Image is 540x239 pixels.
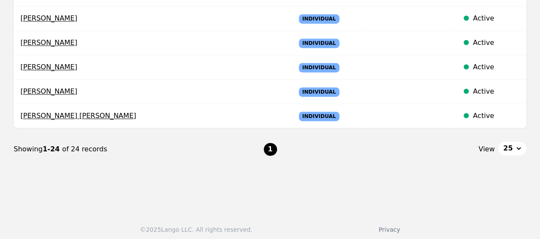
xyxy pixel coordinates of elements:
a: Privacy [379,226,400,233]
span: Individual [299,63,339,72]
span: Individual [299,87,339,97]
span: Individual [299,112,339,121]
span: 1-24 [43,145,62,153]
div: Active [473,62,520,72]
div: © 2025 Lango LLC. All rights reserved. [140,225,252,233]
span: [PERSON_NAME] [PERSON_NAME] [20,111,282,121]
span: Individual [299,38,339,48]
span: [PERSON_NAME] [20,62,282,72]
span: Individual [299,14,339,24]
div: Showing of 24 records [14,144,263,154]
div: Active [473,111,520,121]
span: [PERSON_NAME] [20,86,282,97]
nav: Page navigation [14,128,526,170]
button: 25 [498,142,526,155]
span: [PERSON_NAME] [20,38,282,48]
span: 25 [503,143,513,153]
div: Active [473,13,520,24]
span: View [479,144,495,154]
div: Active [473,86,520,97]
div: Active [473,38,520,48]
span: [PERSON_NAME] [20,13,282,24]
